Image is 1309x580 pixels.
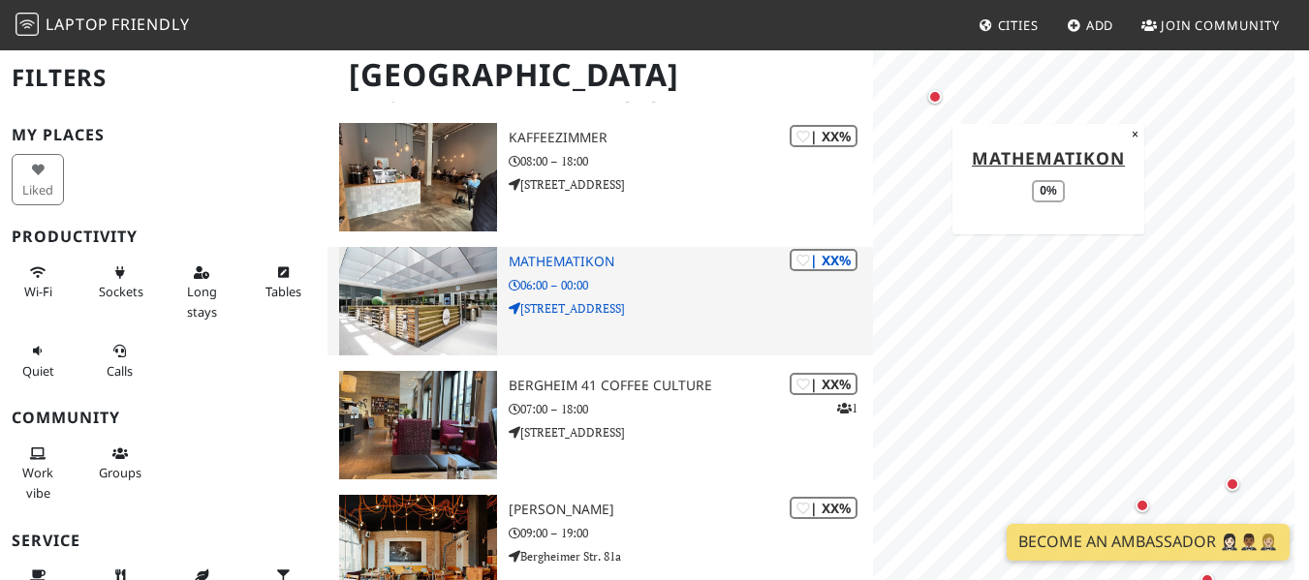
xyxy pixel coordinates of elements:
[99,464,141,481] span: Group tables
[327,247,873,355] a: Mathematikon | XX% Mathematikon 06:00 – 00:00 [STREET_ADDRESS]
[16,13,39,36] img: LaptopFriendly
[837,399,857,417] p: 1
[12,48,316,107] h2: Filters
[972,146,1125,169] a: Mathematikon
[12,532,316,550] h3: Service
[339,247,498,355] img: Mathematikon
[12,438,64,508] button: Work vibe
[790,373,857,395] div: | XX%
[327,123,873,231] a: Kaffeezimmer | XX% Kaffeezimmer 08:00 – 18:00 [STREET_ADDRESS]
[339,123,498,231] img: Kaffeezimmer
[93,335,145,386] button: Calls
[22,362,54,380] span: Quiet
[509,378,872,394] h3: Bergheim 41 coffee culture
[1086,16,1114,34] span: Add
[107,362,133,380] span: Video/audio calls
[12,257,64,308] button: Wi-Fi
[1134,8,1288,43] a: Join Community
[509,502,872,518] h3: [PERSON_NAME]
[12,228,316,246] h3: Productivity
[12,335,64,386] button: Quiet
[1126,124,1144,145] button: Close popup
[916,77,954,116] div: Map marker
[509,152,872,170] p: 08:00 – 18:00
[1032,180,1064,202] div: 0%
[327,371,873,479] a: Bergheim 41 coffee culture | XX% 1 Bergheim 41 coffee culture 07:00 – 18:00 [STREET_ADDRESS]
[509,175,872,194] p: [STREET_ADDRESS]
[1161,16,1280,34] span: Join Community
[16,9,190,43] a: LaptopFriendly LaptopFriendly
[509,423,872,442] p: [STREET_ADDRESS]
[46,14,109,35] span: Laptop
[509,130,872,146] h3: Kaffeezimmer
[333,48,869,102] h1: [GEOGRAPHIC_DATA]
[509,276,872,294] p: 06:00 – 00:00
[509,254,872,270] h3: Mathematikon
[509,524,872,542] p: 09:00 – 19:00
[509,400,872,418] p: 07:00 – 18:00
[1007,524,1290,561] a: Become an Ambassador 🤵🏻‍♀️🤵🏾‍♂️🤵🏼‍♀️
[22,464,53,501] span: People working
[509,547,872,565] p: Bergheimer Str. 81a
[257,257,309,308] button: Tables
[1213,465,1252,504] div: Map marker
[187,283,217,320] span: Long stays
[12,126,316,144] h3: My Places
[175,257,228,327] button: Long stays
[971,8,1046,43] a: Cities
[24,283,52,300] span: Stable Wi-Fi
[509,299,872,318] p: [STREET_ADDRESS]
[93,257,145,308] button: Sockets
[790,249,857,271] div: | XX%
[339,371,498,479] img: Bergheim 41 coffee culture
[1059,8,1122,43] a: Add
[12,409,316,427] h3: Community
[111,14,189,35] span: Friendly
[790,497,857,519] div: | XX%
[93,438,145,489] button: Groups
[265,283,301,300] span: Work-friendly tables
[790,125,857,147] div: | XX%
[99,283,143,300] span: Power sockets
[1123,486,1162,525] div: Map marker
[998,16,1039,34] span: Cities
